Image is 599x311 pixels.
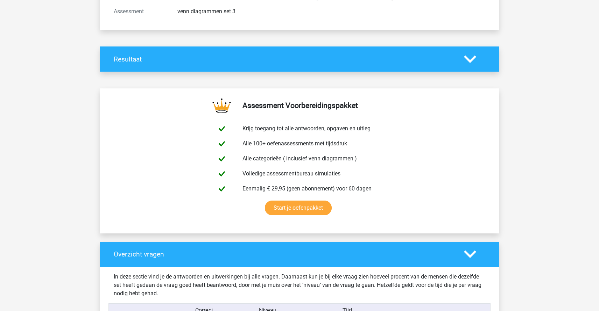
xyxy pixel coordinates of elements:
a: Start je oefenpakket [265,201,332,215]
h4: Overzicht vragen [114,250,453,258]
h4: Resultaat [114,55,453,63]
div: Assessment [108,7,172,16]
div: venn diagrammen set 3 [172,7,299,16]
div: In deze sectie vind je de antwoorden en uitwerkingen bij alle vragen. Daarnaast kun je bij elke v... [108,273,491,298]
